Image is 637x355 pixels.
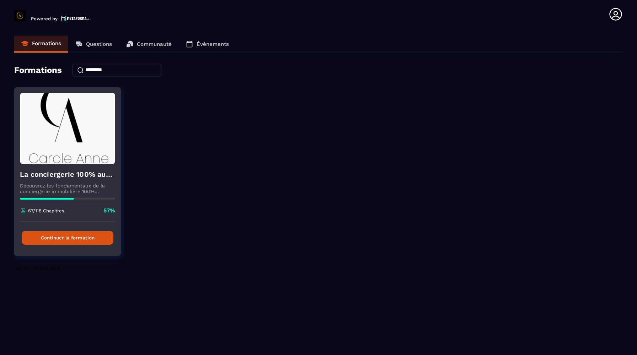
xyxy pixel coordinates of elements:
a: Événements [179,36,236,53]
a: Communauté [119,36,179,53]
p: Formations [32,40,61,47]
h4: La conciergerie 100% automatisée [20,169,115,179]
a: Formations [14,36,68,53]
img: logo [61,15,91,21]
img: formation-background [20,93,115,164]
p: 57% [103,207,115,214]
a: Questions [68,36,119,53]
p: Powered by [31,16,58,21]
p: 67/118 Chapitres [28,208,64,213]
img: logo-branding [14,10,26,21]
a: formation-backgroundLa conciergerie 100% automatiséeDécouvrez les fondamentaux de la conciergerie... [14,87,130,265]
p: Événements [197,41,229,47]
h4: Formations [14,65,62,75]
button: Continuer la formation [22,231,113,245]
span: No more results! [14,265,61,272]
p: Questions [86,41,112,47]
p: Découvrez les fondamentaux de la conciergerie immobilière 100% automatisée. Cette formation est c... [20,183,115,194]
p: Communauté [137,41,172,47]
